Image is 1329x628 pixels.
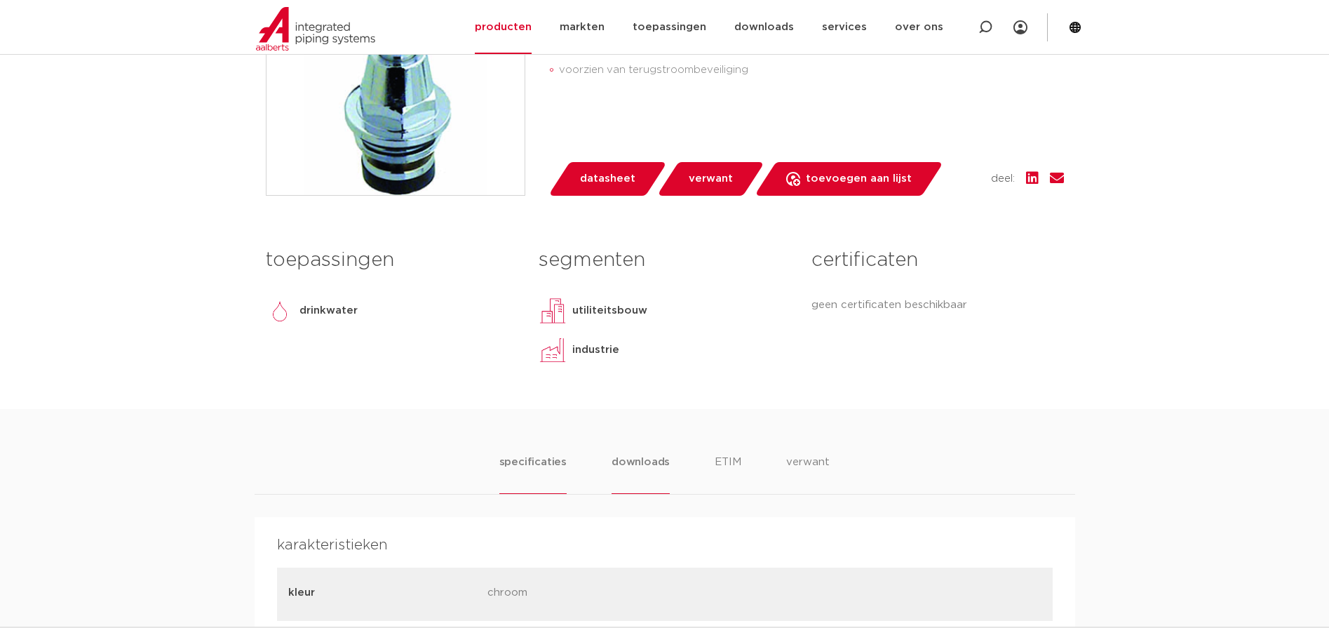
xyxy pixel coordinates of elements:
span: deel: [991,171,1015,187]
img: utiliteitsbouw [539,297,567,325]
p: industrie [572,342,619,359]
img: drinkwater [266,297,294,325]
span: datasheet [580,168,635,190]
p: kleur [288,584,477,601]
span: toevoegen aan lijst [806,168,912,190]
h3: toepassingen [266,246,518,274]
li: specificaties [499,454,567,494]
a: verwant [656,162,764,196]
h4: karakteristieken [277,534,1053,556]
img: industrie [539,336,567,364]
li: voorzien van terugstroombeveiliging [559,59,1064,81]
p: utiliteitsbouw [572,302,647,319]
li: verwant [786,454,830,494]
a: datasheet [548,162,667,196]
h3: segmenten [539,246,790,274]
li: downloads [612,454,670,494]
p: geen certificaten beschikbaar [811,297,1063,314]
h3: certificaten [811,246,1063,274]
span: verwant [689,168,733,190]
p: chroom [487,584,676,604]
li: ETIM [715,454,741,494]
p: drinkwater [299,302,358,319]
